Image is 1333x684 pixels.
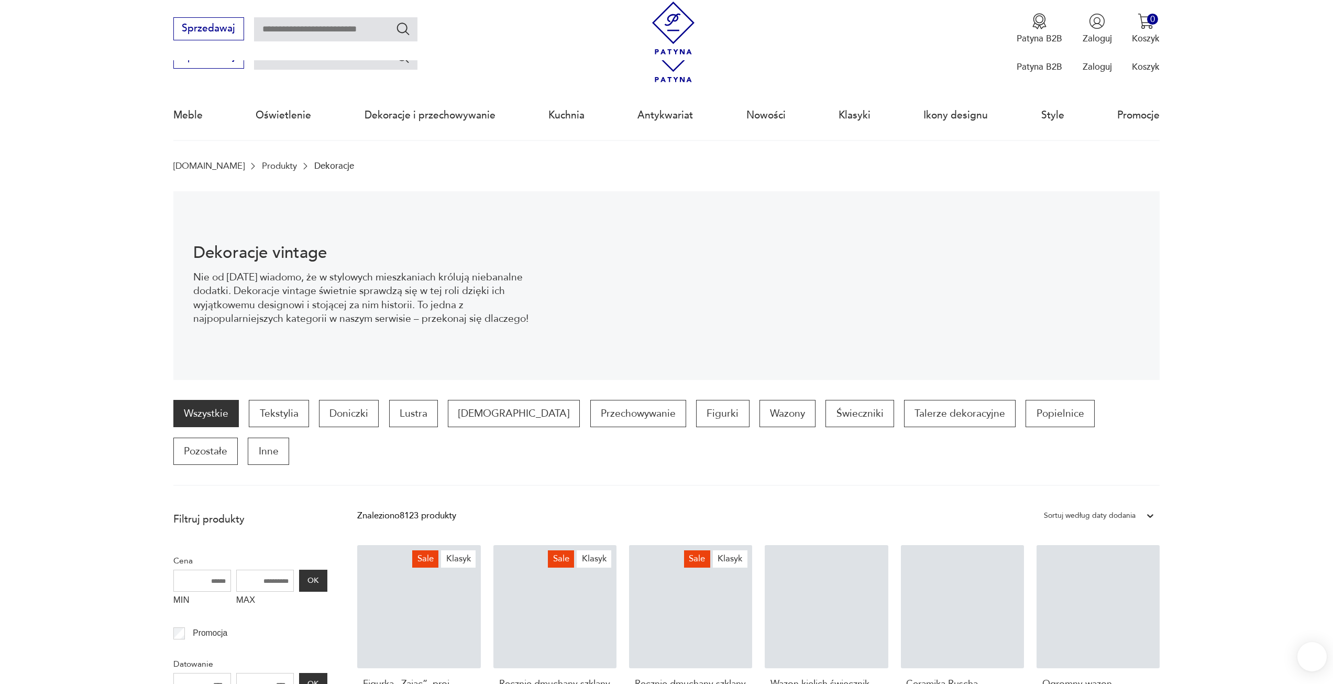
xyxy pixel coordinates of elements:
p: Zaloguj [1083,32,1112,45]
p: Promocja [193,626,227,640]
button: Patyna B2B [1017,13,1062,45]
button: 0Koszyk [1132,13,1160,45]
a: Produkty [262,161,297,171]
img: Ikona medalu [1031,13,1048,29]
img: 3afcf10f899f7d06865ab57bf94b2ac8.jpg [568,191,1160,380]
a: Pozostałe [173,438,238,465]
p: Koszyk [1132,61,1160,73]
iframe: Smartsupp widget button [1297,642,1327,671]
p: Patyna B2B [1017,32,1062,45]
a: [DEMOGRAPHIC_DATA] [448,400,580,427]
a: Doniczki [319,400,379,427]
a: Dekoracje i przechowywanie [365,91,495,139]
label: MIN [173,592,231,612]
a: Oświetlenie [256,91,311,139]
a: Klasyki [839,91,871,139]
a: Style [1041,91,1064,139]
a: Inne [248,438,289,465]
p: Filtruj produkty [173,513,327,526]
p: Dekoracje [314,161,354,171]
div: Sortuj według daty dodania [1044,509,1136,523]
a: Tekstylia [249,400,309,427]
a: Ikony designu [923,91,988,139]
a: Wszystkie [173,400,239,427]
a: Sprzedawaj [173,53,244,62]
a: Sprzedawaj [173,25,244,34]
button: OK [299,570,327,592]
div: Znaleziono 8123 produkty [357,509,456,523]
a: Nowości [746,91,786,139]
a: Świeczniki [825,400,894,427]
button: Szukaj [395,21,411,36]
img: Ikonka użytkownika [1089,13,1105,29]
a: Popielnice [1026,400,1094,427]
a: [DOMAIN_NAME] [173,161,245,171]
button: Zaloguj [1083,13,1112,45]
a: Lustra [389,400,438,427]
a: Promocje [1117,91,1160,139]
a: Ikona medaluPatyna B2B [1017,13,1062,45]
a: Figurki [696,400,749,427]
p: Cena [173,554,327,568]
p: Patyna B2B [1017,61,1062,73]
a: Talerze dekoracyjne [904,400,1016,427]
h1: Dekoracje vintage [193,245,548,260]
a: Przechowywanie [590,400,686,427]
button: Sprzedawaj [173,17,244,40]
p: Zaloguj [1083,61,1112,73]
p: Datowanie [173,657,327,671]
p: Koszyk [1132,32,1160,45]
label: MAX [236,592,294,612]
a: Wazony [759,400,816,427]
img: Patyna - sklep z meblami i dekoracjami vintage [647,2,700,55]
p: Nie od [DATE] wiadomo, że w stylowych mieszkaniach królują niebanalne dodatki. Dekoracje vintage ... [193,270,548,326]
a: Antykwariat [637,91,693,139]
img: Ikona koszyka [1138,13,1154,29]
a: Kuchnia [548,91,585,139]
div: 0 [1147,14,1158,25]
a: Meble [173,91,203,139]
button: Szukaj [395,49,411,64]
